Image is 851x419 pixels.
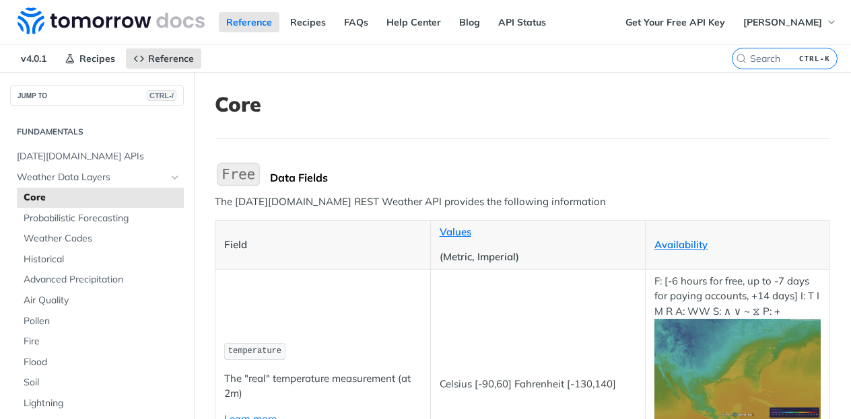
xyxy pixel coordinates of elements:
span: Lightning [24,397,180,410]
span: Weather Data Layers [17,171,166,184]
a: Flood [17,352,184,373]
span: CTRL-/ [147,90,176,101]
span: Historical [24,253,180,266]
span: Reference [148,52,194,65]
button: [PERSON_NAME] [736,12,844,32]
span: Pollen [24,315,180,328]
span: Weather Codes [24,232,180,245]
a: Values [440,225,471,238]
p: F: [-6 hours for free, up to -7 days for paying accounts, +14 days] I: T I M R A: WW S: ∧ ∨ ~ ⧖ P: + [654,274,821,419]
a: Recipes [57,48,123,69]
p: Field [224,237,421,253]
a: Recipes [283,12,333,32]
div: Data Fields [270,171,830,184]
a: Soil [17,373,184,393]
a: Weather Codes [17,229,184,249]
a: Fire [17,332,184,352]
span: Recipes [79,52,115,65]
img: Tomorrow.io Weather API Docs [18,7,205,34]
a: Pollen [17,311,184,332]
p: (Metric, Imperial) [440,250,637,265]
a: Reference [219,12,279,32]
span: [DATE][DOMAIN_NAME] APIs [17,150,180,163]
button: Hide subpages for Weather Data Layers [170,172,180,183]
a: Historical [17,250,184,270]
a: FAQs [337,12,376,32]
a: Help Center [379,12,448,32]
a: Availability [654,238,708,251]
a: Lightning [17,393,184,414]
a: Probabilistic Forecasting [17,208,184,229]
a: Core [17,188,184,208]
a: Air Quality [17,291,184,311]
span: Soil [24,376,180,389]
h1: Core [215,92,830,116]
span: v4.0.1 [13,48,54,69]
a: Advanced Precipitation [17,270,184,290]
a: API Status [491,12,553,32]
span: Air Quality [24,294,180,307]
span: Flood [24,356,180,369]
p: The "real" temperature measurement (at 2m) [224,371,421,402]
span: Probabilistic Forecasting [24,212,180,225]
span: Core [24,191,180,204]
span: Fire [24,335,180,348]
kbd: CTRL-K [796,52,833,65]
span: Expand image [654,361,821,374]
span: [PERSON_NAME] [743,16,822,28]
a: Blog [452,12,487,32]
a: Get Your Free API Key [618,12,733,32]
svg: Search [736,53,747,64]
p: Celsius [-90,60] Fahrenheit [-130,140] [440,377,637,392]
button: JUMP TOCTRL-/ [10,85,184,106]
p: The [DATE][DOMAIN_NAME] REST Weather API provides the following information [215,194,830,210]
span: Advanced Precipitation [24,273,180,287]
h2: Fundamentals [10,126,184,138]
a: [DATE][DOMAIN_NAME] APIs [10,147,184,167]
a: Weather Data LayersHide subpages for Weather Data Layers [10,167,184,188]
a: Reference [126,48,201,69]
span: temperature [228,346,281,356]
